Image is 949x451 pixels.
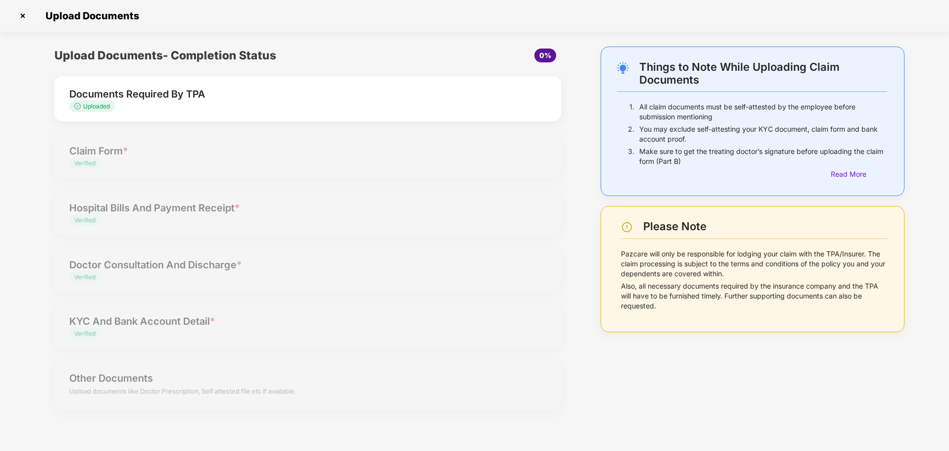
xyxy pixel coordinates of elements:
span: Upload Documents [36,10,144,22]
img: svg+xml;base64,PHN2ZyB4bWxucz0iaHR0cDovL3d3dy53My5vcmcvMjAwMC9zdmciIHdpZHRoPSIxMy4zMzMiIGhlaWdodD... [74,103,83,109]
p: Make sure to get the treating doctor’s signature before uploading the claim form (Part B) [639,147,887,166]
p: 3. [628,147,634,166]
span: 0% [539,51,551,59]
img: svg+xml;base64,PHN2ZyB4bWxucz0iaHR0cDovL3d3dy53My5vcmcvMjAwMC9zdmciIHdpZHRoPSIyNC4wOTMiIGhlaWdodD... [617,62,629,74]
p: Also, all necessary documents required by the insurance company and the TPA will have to be furni... [621,281,887,311]
p: 2. [628,124,634,144]
div: Documents Required By TPA [69,86,506,102]
img: svg+xml;base64,PHN2ZyBpZD0iV2FybmluZ18tXzI0eDI0IiBkYXRhLW5hbWU9Ildhcm5pbmcgLSAyNHgyNCIgeG1sbnM9Im... [621,221,633,233]
img: svg+xml;base64,PHN2ZyBpZD0iQ3Jvc3MtMzJ4MzIiIHhtbG5zPSJodHRwOi8vd3d3LnczLm9yZy8yMDAwL3N2ZyIgd2lkdG... [15,8,31,24]
p: All claim documents must be self-attested by the employee before submission mentioning [639,102,887,122]
p: You may exclude self-attesting your KYC document, claim form and bank account proof. [639,124,887,144]
div: Things to Note While Uploading Claim Documents [639,60,887,86]
p: Pazcare will only be responsible for lodging your claim with the TPA/Insurer. The claim processin... [621,249,887,279]
span: Uploaded [83,102,110,110]
div: Please Note [643,220,887,233]
p: 1. [629,102,634,122]
div: Upload Documents- Completion Status [54,47,392,64]
div: Read More [831,169,887,180]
